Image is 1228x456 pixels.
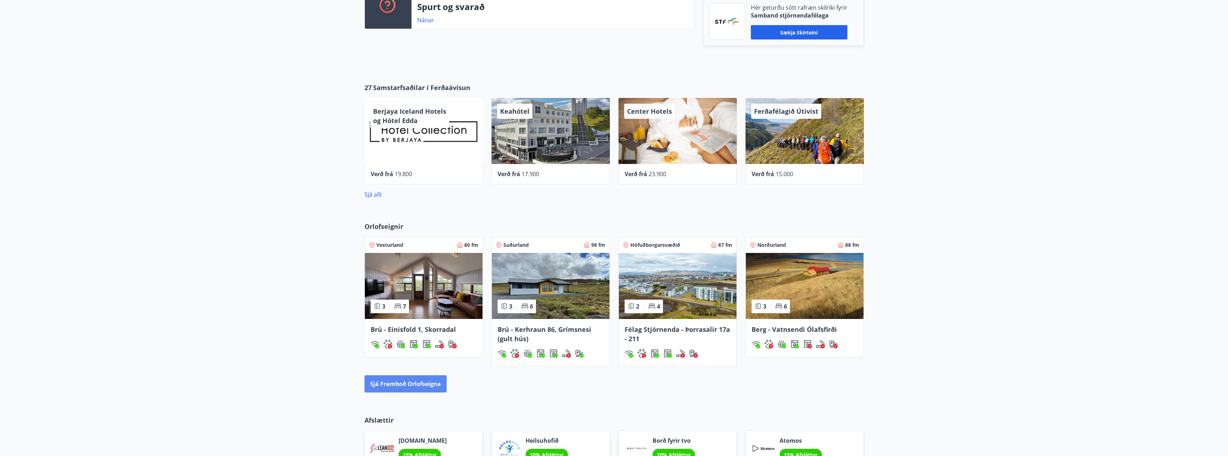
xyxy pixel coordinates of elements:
[498,325,591,343] span: Brú - Kerhraun 86, Grímsnesi (gult hús)
[373,83,470,92] span: Samstarfsaðilar í Ferðaávísun
[364,222,403,231] span: Orlofseignir
[663,349,672,358] img: hddCLTAnxqFUMr1fxmbGG8zWilo2syolR0f9UjPn.svg
[764,340,773,348] div: Gæludýr
[816,340,825,348] img: QNIUl6Cv9L9rHgMXwuzGLuiJOj7RKqxk9mBFPqjq.svg
[752,325,837,334] span: Berg - Vatnsendi Ólafsfirði
[395,170,412,178] span: 19.800
[829,340,838,348] div: Hleðslustöð fyrir rafbíla
[364,191,382,198] a: Sjá allt
[500,107,530,116] span: Keahótel
[511,349,519,358] img: pxcaIm5dSOV3FS4whs1soiYWTwFQvksT25a9J10C.svg
[511,349,519,358] div: Gæludýr
[637,349,646,358] div: Gæludýr
[435,340,444,348] img: QNIUl6Cv9L9rHgMXwuzGLuiJOj7RKqxk9mBFPqjq.svg
[562,349,571,358] div: Reykingar / Vape
[751,25,847,39] button: Sækja skírteini
[676,349,685,358] div: Reykingar / Vape
[777,340,786,348] img: h89QDIuHlAdpqTriuIvuEWkTH976fOgBEOOeu1mi.svg
[627,107,672,116] span: Center Hotels
[575,349,584,358] img: nH7E6Gw2rvWFb8XaSdRp44dhkQaj4PJkOoRYItBQ.svg
[663,349,672,358] div: Þurrkari
[422,340,431,348] img: hddCLTAnxqFUMr1fxmbGG8zWilo2syolR0f9UjPn.svg
[776,170,793,178] span: 15.000
[757,241,786,249] span: Norðurland
[371,325,456,334] span: Brú - Einisfold 1, Skorradal
[790,340,799,348] div: Þvottavél
[777,340,786,348] div: Heitur pottur
[752,170,774,178] span: Verð frá
[625,349,633,358] div: Þráðlaust net
[575,349,584,358] div: Hleðslustöð fyrir rafbíla
[409,340,418,348] div: Þvottavél
[746,253,864,319] img: Paella dish
[649,170,666,178] span: 23.900
[364,375,447,392] button: Sjá framboð orlofseigna
[637,349,646,358] img: pxcaIm5dSOV3FS4whs1soiYWTwFQvksT25a9J10C.svg
[650,349,659,358] img: Dl16BY4EX9PAW649lg1C3oBuIaAsR6QVDQBO2cTm.svg
[803,340,812,348] img: hddCLTAnxqFUMr1fxmbGG8zWilo2syolR0f9UjPn.svg
[396,340,405,348] img: h89QDIuHlAdpqTriuIvuEWkTH976fOgBEOOeu1mi.svg
[784,302,787,310] span: 6
[403,302,406,310] span: 7
[751,11,847,19] p: Samband stjórnendafélaga
[522,170,539,178] span: 17.900
[530,302,533,310] span: 6
[625,170,647,178] span: Verð frá
[509,302,512,310] span: 3
[803,340,812,348] div: Þurrkari
[448,340,457,348] div: Hleðslustöð fyrir rafbíla
[780,437,822,445] span: Atomos
[399,437,447,445] span: [DOMAIN_NAME]
[591,241,605,249] span: 98 fm
[829,340,838,348] img: nH7E6Gw2rvWFb8XaSdRp44dhkQaj4PJkOoRYItBQ.svg
[752,340,760,348] div: Þráðlaust net
[536,349,545,358] div: Þvottavél
[376,241,403,249] span: Vesturland
[689,349,698,358] div: Hleðslustöð fyrir rafbíla
[371,340,379,348] div: Þráðlaust net
[845,241,859,249] span: 88 fm
[689,349,698,358] img: nH7E6Gw2rvWFb8XaSdRp44dhkQaj4PJkOoRYItBQ.svg
[371,170,393,178] span: Verð frá
[549,349,558,358] div: Þurrkari
[409,340,418,348] img: Dl16BY4EX9PAW649lg1C3oBuIaAsR6QVDQBO2cTm.svg
[816,340,825,348] div: Reykingar / Vape
[384,340,392,348] div: Gæludýr
[384,340,392,348] img: pxcaIm5dSOV3FS4whs1soiYWTwFQvksT25a9J10C.svg
[636,302,639,310] span: 2
[498,349,506,358] div: Þráðlaust net
[526,437,568,445] span: Heilsuhofið
[751,4,847,11] p: Hér geturðu sótt rafræn skilríki fyrir
[630,241,680,249] span: Höfuðborgarsvæðið
[417,16,434,24] a: Nánar
[752,340,760,348] img: HJRyFFsYp6qjeUYhR4dAD8CaCEsnIFYZ05miwXoh.svg
[365,253,483,319] img: Paella dish
[625,349,633,358] img: HJRyFFsYp6qjeUYhR4dAD8CaCEsnIFYZ05miwXoh.svg
[764,340,773,348] img: pxcaIm5dSOV3FS4whs1soiYWTwFQvksT25a9J10C.svg
[373,107,446,125] span: Berjaya Iceland Hotels og Hótel Edda
[523,349,532,358] img: h89QDIuHlAdpqTriuIvuEWkTH976fOgBEOOeu1mi.svg
[536,349,545,358] img: Dl16BY4EX9PAW649lg1C3oBuIaAsR6QVDQBO2cTm.svg
[396,340,405,348] div: Heitur pottur
[382,302,385,310] span: 3
[364,83,372,92] span: 27
[503,241,529,249] span: Suðurland
[754,107,818,116] span: Ferðafélagið Útivist
[523,349,532,358] div: Heitur pottur
[715,18,739,25] img: vjCaq2fThgY3EUYqSgpjEiBg6WP39ov69hlhuPVN.png
[422,340,431,348] div: Þurrkari
[653,437,695,445] span: Borð fyrir tvo
[498,170,520,178] span: Verð frá
[763,302,766,310] span: 3
[625,325,730,343] span: Félag Stjórnenda - Þorrasalir 17a - 211
[364,415,864,425] p: Afslættir
[492,253,610,319] img: Paella dish
[676,349,685,358] img: QNIUl6Cv9L9rHgMXwuzGLuiJOj7RKqxk9mBFPqjq.svg
[549,349,558,358] img: hddCLTAnxqFUMr1fxmbGG8zWilo2syolR0f9UjPn.svg
[417,1,688,13] p: Spurt og svarað
[498,349,506,358] img: HJRyFFsYp6qjeUYhR4dAD8CaCEsnIFYZ05miwXoh.svg
[718,241,732,249] span: 87 fm
[435,340,444,348] div: Reykingar / Vape
[562,349,571,358] img: QNIUl6Cv9L9rHgMXwuzGLuiJOj7RKqxk9mBFPqjq.svg
[650,349,659,358] div: Þvottavél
